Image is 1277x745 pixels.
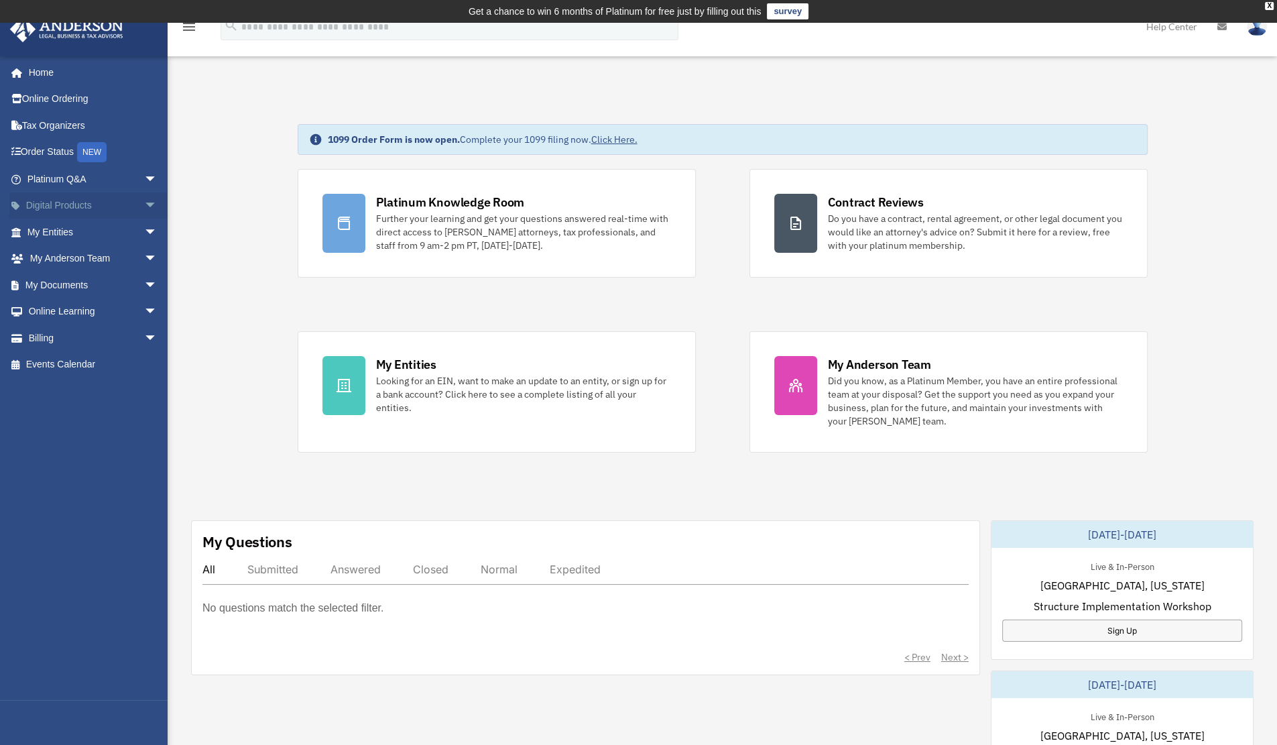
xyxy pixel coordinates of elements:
[202,563,215,576] div: All
[376,194,525,211] div: Platinum Knowledge Room
[767,3,808,19] a: survey
[9,272,178,298] a: My Documentsarrow_drop_down
[749,169,1148,278] a: Contract Reviews Do you have a contract, rental agreement, or other legal document you would like...
[413,563,448,576] div: Closed
[144,325,171,352] span: arrow_drop_down
[202,599,383,618] p: No questions match the selected filter.
[247,563,298,576] div: Submitted
[828,212,1123,252] div: Do you have a contract, rental agreement, or other legal document you would like an attorney's ad...
[9,219,178,245] a: My Entitiesarrow_drop_down
[144,245,171,273] span: arrow_drop_down
[1040,728,1204,744] span: [GEOGRAPHIC_DATA], [US_STATE]
[828,374,1123,428] div: Did you know, as a Platinum Member, you have an entire professional team at your disposal? Get th...
[144,192,171,220] span: arrow_drop_down
[1079,559,1164,573] div: Live & In-Person
[376,374,671,414] div: Looking for an EIN, want to make an update to an entity, or sign up for a bank account? Click her...
[749,331,1148,453] a: My Anderson Team Did you know, as a Platinum Member, you have an entire professional team at your...
[9,59,171,86] a: Home
[328,133,637,146] div: Complete your 1099 filing now.
[376,212,671,252] div: Further your learning and get your questions answered real-time with direct access to [PERSON_NAM...
[298,169,696,278] a: Platinum Knowledge Room Further your learning and get your questions answered real-time with dire...
[1247,17,1267,36] img: User Pic
[1033,598,1211,614] span: Structure Implementation Workshop
[298,331,696,453] a: My Entities Looking for an EIN, want to make an update to an entity, or sign up for a bank accoun...
[591,133,637,146] a: Click Here.
[9,245,178,272] a: My Anderson Teamarrow_drop_down
[9,351,178,378] a: Events Calendar
[9,139,178,166] a: Order StatusNEW
[1002,620,1242,642] a: Sign Up
[9,298,178,325] a: Online Learningarrow_drop_down
[9,112,178,139] a: Tax Organizers
[828,194,924,211] div: Contract Reviews
[469,3,762,19] div: Get a chance to win 6 months of Platinum for free just by filling out this
[144,166,171,193] span: arrow_drop_down
[1040,577,1204,593] span: [GEOGRAPHIC_DATA], [US_STATE]
[9,166,178,192] a: Platinum Q&Aarrow_drop_down
[77,142,107,162] div: NEW
[6,16,127,42] img: Anderson Advisors Platinum Portal
[550,563,601,576] div: Expedited
[144,298,171,326] span: arrow_drop_down
[1265,2,1274,10] div: close
[144,272,171,299] span: arrow_drop_down
[330,563,381,576] div: Answered
[181,19,197,35] i: menu
[9,192,178,219] a: Digital Productsarrow_drop_down
[328,133,460,146] strong: 1099 Order Form is now open.
[224,18,239,33] i: search
[376,356,436,373] div: My Entities
[991,521,1253,548] div: [DATE]-[DATE]
[9,86,178,113] a: Online Ordering
[991,671,1253,698] div: [DATE]-[DATE]
[828,356,931,373] div: My Anderson Team
[1079,709,1164,723] div: Live & In-Person
[481,563,518,576] div: Normal
[202,532,292,552] div: My Questions
[9,325,178,351] a: Billingarrow_drop_down
[144,219,171,246] span: arrow_drop_down
[181,23,197,35] a: menu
